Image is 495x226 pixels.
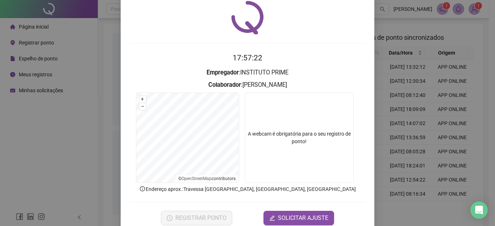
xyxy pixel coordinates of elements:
[182,176,212,181] a: OpenStreetMap
[269,215,275,221] span: edit
[208,81,241,88] strong: Colaborador
[231,1,264,34] img: QRPoint
[245,93,354,183] div: A webcam é obrigatória para o seu registro de ponto!
[263,211,334,225] button: editSOLICITAR AJUSTE
[161,211,232,225] button: REGISTRAR PONTO
[129,80,366,90] h3: : [PERSON_NAME]
[278,214,328,222] span: SOLICITAR AJUSTE
[178,176,237,181] li: © contributors.
[129,185,366,193] p: Endereço aprox. : Travessa [GEOGRAPHIC_DATA], [GEOGRAPHIC_DATA], [GEOGRAPHIC_DATA]
[233,54,262,62] time: 17:57:22
[139,96,146,103] button: +
[207,69,239,76] strong: Empregador
[129,68,366,77] h3: : INSTITUTO PRIME
[139,186,146,192] span: info-circle
[470,201,488,219] div: Open Intercom Messenger
[139,103,146,110] button: –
